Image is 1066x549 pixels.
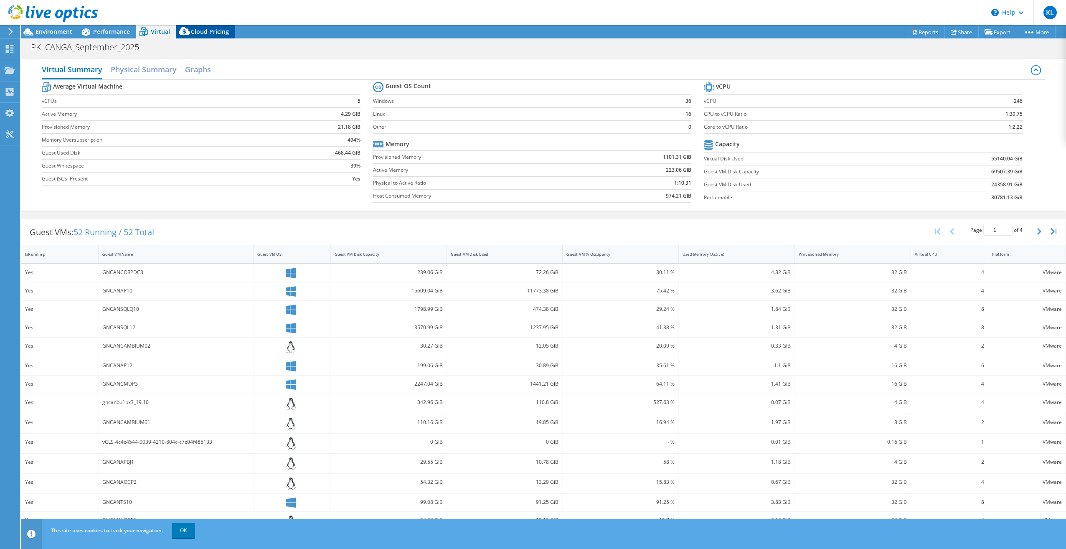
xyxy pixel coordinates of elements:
div: 0.16 GiB [799,437,907,447]
b: 4.29 GiB [341,110,360,118]
div: 2 [915,457,984,467]
div: 41.38 % [566,323,675,332]
b: 1:30.75 [1005,110,1023,118]
a: Reports [905,25,945,38]
div: GNCANSQLQ10 [102,305,249,314]
div: 2247.04 GiB [335,379,443,389]
div: Guest VM Disk Capacity [335,252,433,257]
label: Guest VM Disk Capacity [704,168,912,176]
div: 6 [915,361,984,370]
div: GNCANAP10 [102,286,249,295]
div: 15609.04 GiB [335,286,443,295]
b: 223.06 GiB [666,166,691,174]
span: Virtual [151,28,170,36]
div: 16 GiB [799,361,907,370]
div: 15.83 % [566,478,675,487]
div: GNCANAP12 [102,361,249,370]
div: 1 [915,437,984,447]
div: 72.26 GiB [451,268,559,277]
b: 69507.39 GiB [991,168,1023,176]
div: GNCANCMDP3 [102,379,249,389]
b: 30781.13 GiB [991,193,1023,202]
div: 99.08 GiB [335,498,443,507]
b: 55140.04 GiB [991,155,1023,163]
div: GNCANSQL12 [102,323,249,332]
label: Physical to Active Ratio [373,179,592,187]
div: 0.33 GiB [683,341,791,351]
div: 8 [915,498,984,507]
label: Guest VM Disk Used [704,180,912,189]
h1: PKI CANGA_September_2025 [27,43,152,52]
div: 4 [915,398,984,407]
b: 0 [688,123,691,131]
div: 35.61 % [566,361,675,370]
div: 0.67 GiB [683,478,791,487]
b: Memory [386,140,409,148]
div: VMware [992,478,1062,487]
b: 5 [358,97,360,105]
div: Yes [25,361,94,370]
div: 1.41 GiB [683,379,791,389]
div: VMware [992,437,1062,447]
div: Yes [25,437,94,447]
div: Yes [25,379,94,389]
div: Yes [25,268,94,277]
div: GNCANCAMBIUM01 [102,418,249,427]
div: VMware [992,457,1062,467]
b: Yes [352,175,360,183]
b: 246 [1014,97,1023,105]
div: 20.09 % [566,341,675,351]
div: 16.94 % [566,418,675,427]
div: 54.32 GiB [335,516,443,525]
div: 4 [915,478,984,487]
div: 2 [915,418,984,427]
span: Environment [36,28,72,36]
div: VMware [992,305,1062,314]
div: VMware [992,361,1062,370]
div: Guest VM % Occupancy [566,252,665,257]
b: 39% [350,162,360,170]
div: Guest VM Disk Used [451,252,549,257]
div: 4 GiB [799,398,907,407]
span: Cloud Pricing [191,28,229,36]
div: 13.29 GiB [451,478,559,487]
label: Core to vCPU Ratio [704,123,939,131]
div: GNCANAOCP1 [102,516,249,525]
div: Platform [992,252,1052,257]
b: Average Virtual Machine [53,82,122,91]
h2: Physical Summary [111,61,177,78]
a: Share [944,25,979,38]
div: GNCANAOCP2 [102,478,249,487]
div: 19.85 GiB [451,418,559,427]
div: Yes [25,418,94,427]
span: 52 Running / 52 Total [74,226,154,238]
span: Performance [93,28,130,36]
div: 13.19 GiB [451,516,559,525]
div: 58 % [566,457,675,467]
b: Capacity [715,140,740,148]
div: Yes [25,498,94,507]
div: 2.19 GiB [683,516,791,525]
span: 4 [1020,226,1023,234]
div: Yes [25,478,94,487]
div: 0.01 GiB [683,437,791,447]
label: Provisioned Memory [373,153,592,161]
div: 3.62 GiB [683,286,791,295]
div: Provisioned Memory [799,252,897,257]
div: VMware [992,341,1062,351]
div: Guest VM Name [102,252,239,257]
div: 54.32 GiB [335,478,443,487]
div: 4 GiB [799,457,907,467]
div: vCLS-4c4c4544-0039-4210-804c-c7c04f485133 [102,437,249,447]
label: vCPU [704,97,939,105]
b: 494% [348,136,360,144]
label: vCPUs [42,97,284,105]
div: gncanbu1px3_19.10 [102,398,249,407]
div: 32 GiB [799,268,907,277]
div: Yes [25,457,94,467]
div: 1237.95 GiB [451,323,559,332]
div: 2 [915,341,984,351]
div: 474.38 GiB [451,305,559,314]
div: GNCANAPBJ1 [102,457,249,467]
div: 0 GiB [335,437,443,447]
